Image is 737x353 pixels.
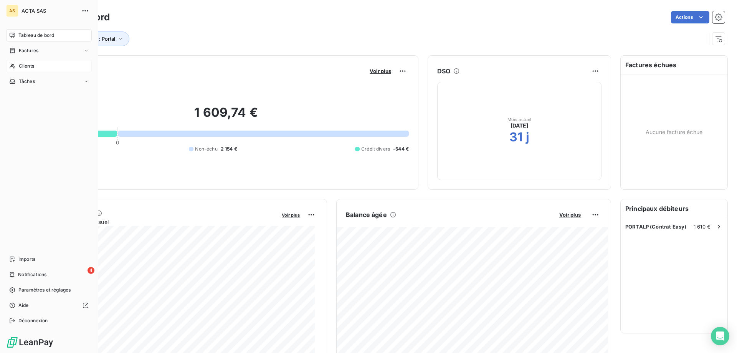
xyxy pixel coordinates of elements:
[221,146,237,152] span: 2 154 €
[621,199,727,218] h6: Principaux débiteurs
[370,68,391,74] span: Voir plus
[437,66,450,76] h6: DSO
[393,146,409,152] span: -544 €
[21,8,77,14] span: ACTA SAS
[88,267,94,274] span: 4
[511,122,529,129] span: [DATE]
[367,68,393,75] button: Voir plus
[72,31,129,46] button: Client : Portal
[195,146,217,152] span: Non-échu
[116,139,119,146] span: 0
[279,211,302,218] button: Voir plus
[6,299,92,312] a: Aide
[18,302,29,309] span: Aide
[346,210,387,219] h6: Balance âgée
[19,63,34,70] span: Clients
[18,271,46,278] span: Notifications
[19,47,38,54] span: Factures
[6,5,18,17] div: AS
[557,211,583,218] button: Voir plus
[621,56,727,74] h6: Factures échues
[507,117,532,122] span: Mois actuel
[526,129,529,145] h2: j
[509,129,523,145] h2: 31
[6,336,54,348] img: Logo LeanPay
[646,128,702,136] span: Aucune facture échue
[43,105,409,128] h2: 1 609,74 €
[625,224,686,230] span: PORTALP (Contrat Easy)
[19,78,35,85] span: Tâches
[43,218,276,226] span: Chiffre d'affaires mensuel
[282,212,300,218] span: Voir plus
[18,287,71,293] span: Paramètres et réglages
[361,146,390,152] span: Crédit divers
[18,32,54,39] span: Tableau de bord
[18,317,48,324] span: Déconnexion
[694,224,711,230] span: 1 610 €
[671,11,709,23] button: Actions
[18,256,35,263] span: Imports
[83,36,115,42] span: Client : Portal
[711,327,729,345] div: Open Intercom Messenger
[559,212,581,218] span: Voir plus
